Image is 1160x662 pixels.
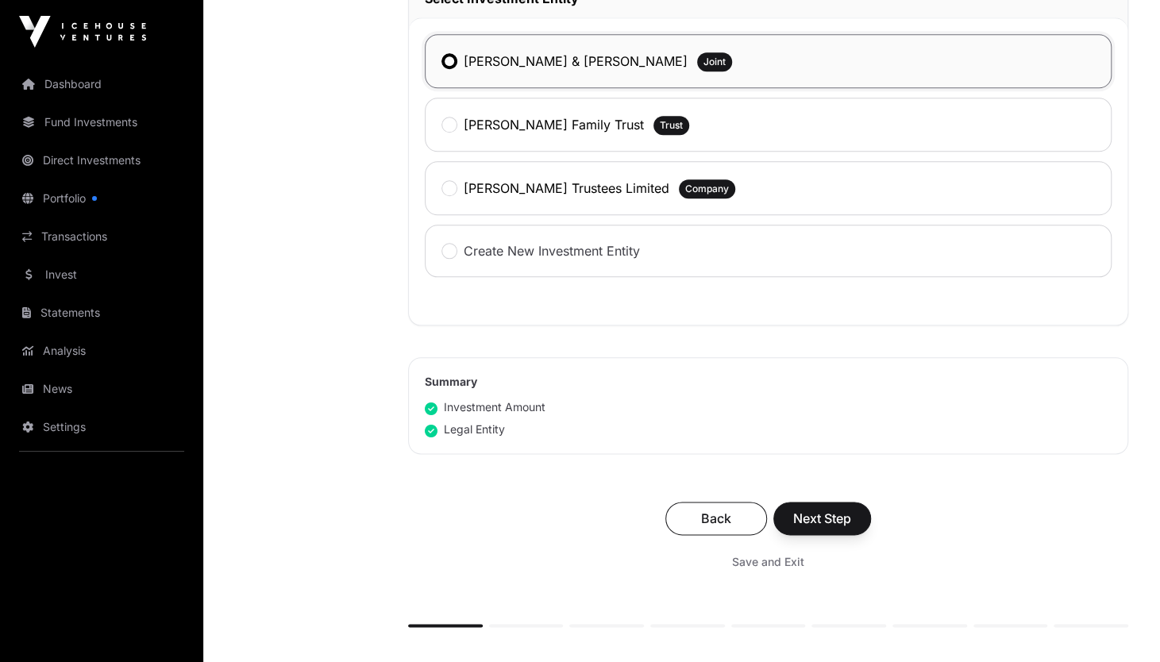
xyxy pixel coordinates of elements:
[685,183,729,195] span: Company
[13,181,191,216] a: Portfolio
[464,52,688,71] label: [PERSON_NAME] & [PERSON_NAME]
[13,257,191,292] a: Invest
[1081,586,1160,662] iframe: Chat Widget
[703,56,726,68] span: Joint
[732,554,804,570] span: Save and Exit
[13,410,191,445] a: Settings
[13,371,191,406] a: News
[464,115,644,134] label: [PERSON_NAME] Family Trust
[425,399,545,415] div: Investment Amount
[665,502,767,535] button: Back
[793,509,851,528] span: Next Step
[425,374,1112,390] h2: Summary
[464,179,669,198] label: [PERSON_NAME] Trustees Limited
[425,421,505,437] div: Legal Entity
[13,105,191,140] a: Fund Investments
[19,16,146,48] img: Icehouse Ventures Logo
[13,219,191,254] a: Transactions
[13,333,191,368] a: Analysis
[464,241,640,260] label: Create New Investment Entity
[660,119,683,132] span: Trust
[685,509,747,528] span: Back
[13,143,191,178] a: Direct Investments
[13,295,191,330] a: Statements
[713,548,823,576] button: Save and Exit
[773,502,871,535] button: Next Step
[13,67,191,102] a: Dashboard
